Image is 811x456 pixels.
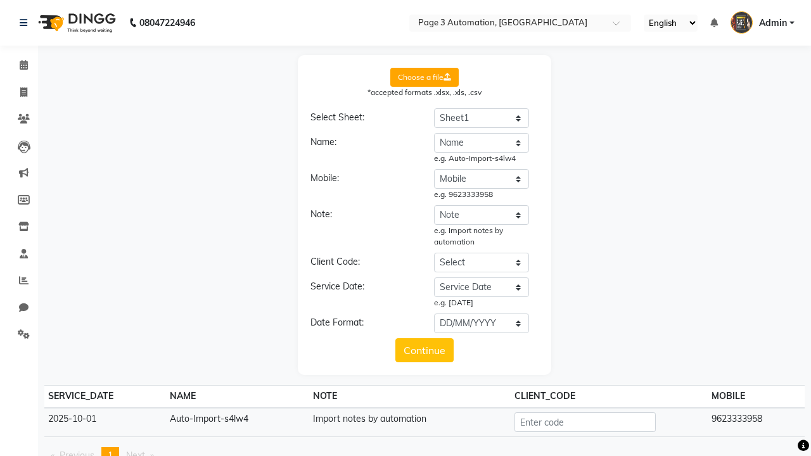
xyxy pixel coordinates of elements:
[759,16,787,30] span: Admin
[166,386,309,408] th: NAME
[301,111,425,128] div: Select Sheet:
[301,172,425,200] div: Mobile:
[514,412,656,432] input: Enter code
[32,5,119,41] img: logo
[434,225,529,248] div: e.g. Import notes by automation
[390,68,459,87] label: Choose a file
[139,5,195,41] b: 08047224946
[301,208,425,248] div: Note:
[511,386,708,408] th: CLIENT_CODE
[301,255,425,272] div: Client Code:
[309,386,510,408] th: NOTE
[309,408,510,436] td: Import notes by automation
[731,11,753,34] img: Admin
[434,189,529,200] div: e.g. 9623333958
[434,297,529,308] div: e.g. [DATE]
[301,136,425,164] div: Name:
[310,87,539,98] div: *accepted formats .xlsx, .xls, .csv
[44,408,166,436] td: 2025-10-01
[707,408,805,436] td: 9623333958
[434,153,529,164] div: e.g. Auto-Import-s4lw4
[707,386,805,408] th: MOBILE
[301,280,425,308] div: Service Date:
[301,316,425,333] div: Date Format:
[44,386,166,408] th: SERVICE_DATE
[166,408,309,436] td: Auto-Import-s4lw4
[395,338,454,362] button: Continue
